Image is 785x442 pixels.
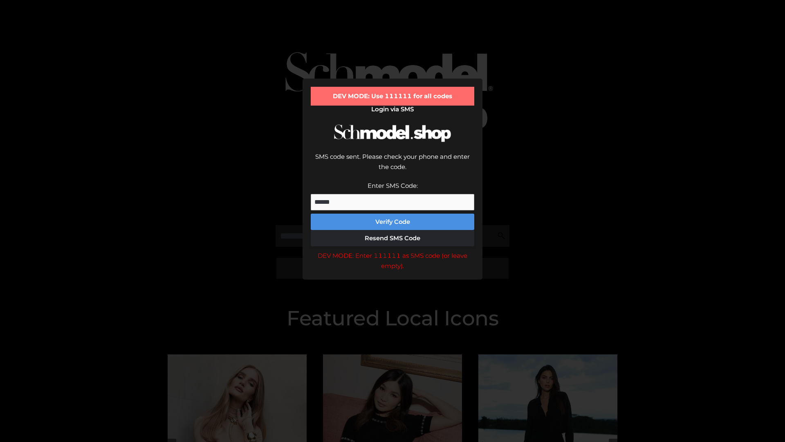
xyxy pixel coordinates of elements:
div: DEV MODE: Enter 111111 as SMS code (or leave empty). [311,250,474,271]
button: Resend SMS Code [311,230,474,246]
button: Verify Code [311,214,474,230]
label: Enter SMS Code: [368,182,418,189]
div: DEV MODE: Use 111111 for all codes [311,87,474,106]
h2: Login via SMS [311,106,474,113]
img: Schmodel Logo [331,117,454,149]
div: SMS code sent. Please check your phone and enter the code. [311,151,474,180]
